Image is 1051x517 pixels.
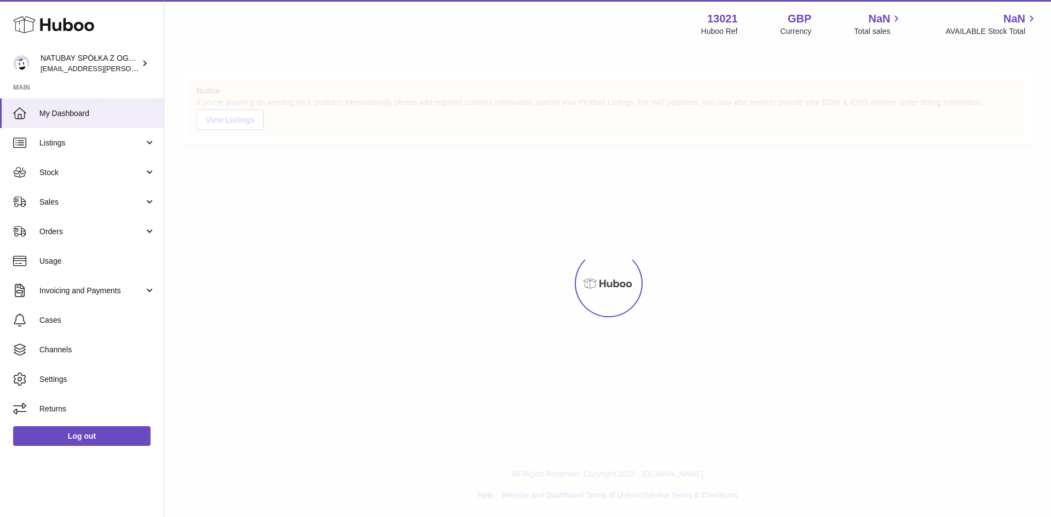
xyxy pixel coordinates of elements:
[39,404,155,414] span: Returns
[39,138,144,148] span: Listings
[39,167,144,178] span: Stock
[39,374,155,385] span: Settings
[39,315,155,326] span: Cases
[854,11,903,37] a: NaN Total sales
[41,64,220,73] span: [EMAIL_ADDRESS][PERSON_NAME][DOMAIN_NAME]
[39,108,155,119] span: My Dashboard
[707,11,738,26] strong: 13021
[13,55,30,72] img: kacper.antkowski@natubay.pl
[39,256,155,266] span: Usage
[13,426,151,446] a: Log out
[854,26,903,37] span: Total sales
[945,26,1038,37] span: AVAILABLE Stock Total
[39,286,144,296] span: Invoicing and Payments
[788,11,811,26] strong: GBP
[868,11,890,26] span: NaN
[701,26,738,37] div: Huboo Ref
[39,197,144,207] span: Sales
[39,345,155,355] span: Channels
[41,53,139,74] div: NATUBAY SPÓŁKA Z OGRANICZONĄ ODPOWIEDZIALNOŚCIĄ
[781,26,812,37] div: Currency
[39,226,144,237] span: Orders
[1003,11,1025,26] span: NaN
[945,11,1038,37] a: NaN AVAILABLE Stock Total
